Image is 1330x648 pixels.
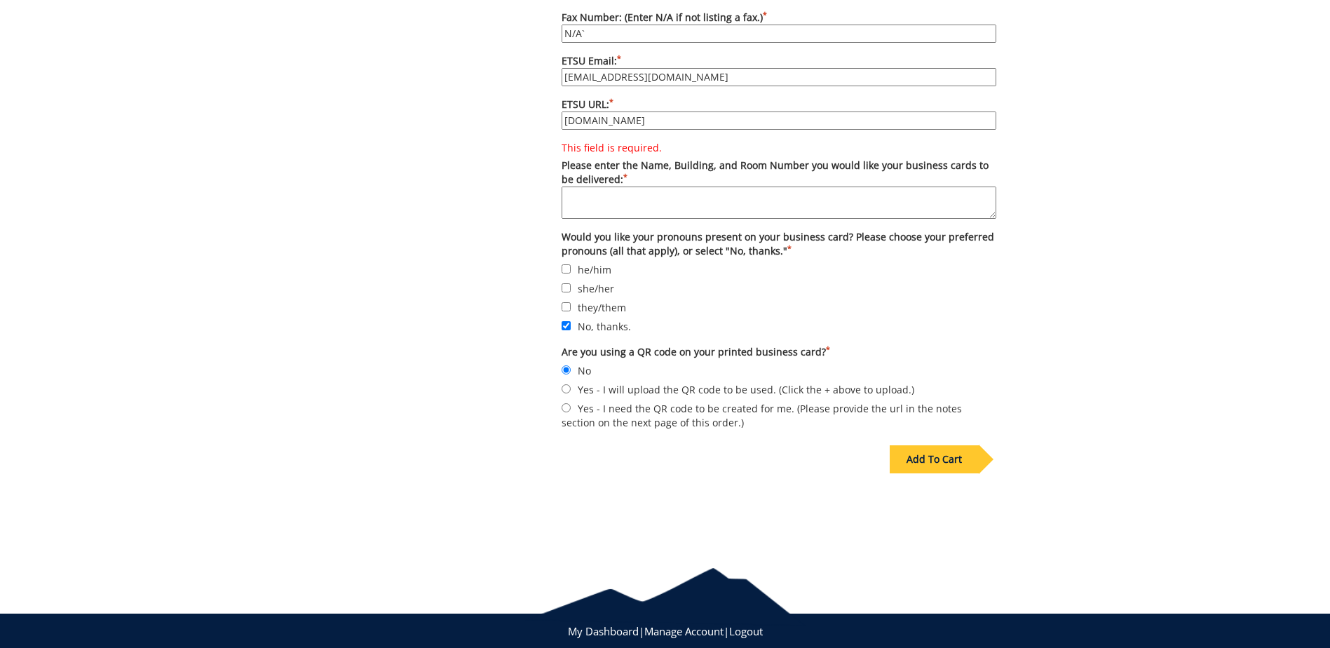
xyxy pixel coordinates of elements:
[729,624,763,638] a: Logout
[562,262,996,277] label: he/him
[562,281,996,296] label: she/her
[562,141,996,219] label: Please enter the Name, Building, and Room Number you would like your business cards to be delivered:
[562,97,996,130] label: ETSU URL:
[562,25,996,43] input: Fax Number: (Enter N/A if not listing a fax.)*
[562,384,571,393] input: Yes - I will upload the QR code to be used. (Click the + above to upload.)
[562,299,996,315] label: they/them
[562,345,996,359] label: Are you using a QR code on your printed business card?
[562,318,996,334] label: No, thanks.
[562,400,996,430] label: Yes - I need the QR code to be created for me. (Please provide the url in the notes section on th...
[562,363,996,378] label: No
[562,283,571,292] input: she/her
[562,302,571,311] input: they/them
[562,264,571,274] input: he/him
[562,321,571,330] input: No, thanks.
[562,382,996,397] label: Yes - I will upload the QR code to be used. (Click the + above to upload.)
[562,403,571,412] input: Yes - I need the QR code to be created for me. (Please provide the url in the notes section on th...
[562,141,996,155] label: This field is required.
[562,54,996,86] label: ETSU Email:
[568,624,639,638] a: My Dashboard
[562,230,996,258] label: Would you like your pronouns present on your business card? Please choose your preferred pronouns...
[562,112,996,130] input: ETSU URL:*
[562,365,571,374] input: No
[890,445,979,473] div: Add To Cart
[562,68,996,86] input: ETSU Email:*
[562,11,996,43] label: Fax Number: (Enter N/A if not listing a fax.)
[562,187,996,219] textarea: This field is required.Please enter the Name, Building, and Room Number you would like your busin...
[644,624,724,638] a: Manage Account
